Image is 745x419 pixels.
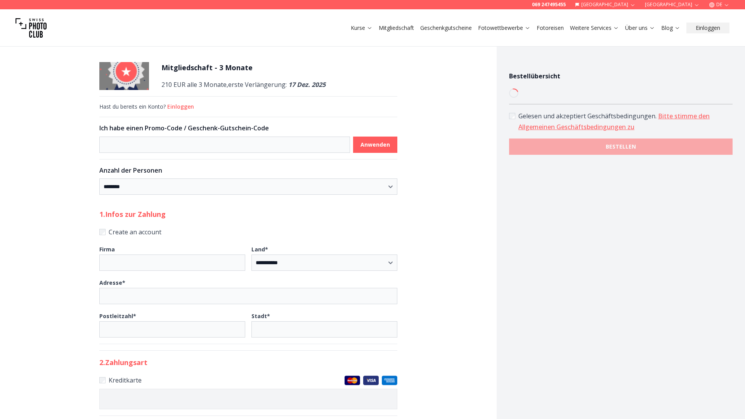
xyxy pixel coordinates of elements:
[251,246,268,253] b: Land *
[360,141,390,149] b: Anwenden
[99,166,397,175] h3: Anzahl der Personen
[417,23,475,33] button: Geschenkgutscheine
[376,23,417,33] button: Mitgliedschaft
[509,139,733,155] button: BESTELLEN
[251,312,270,320] b: Stadt *
[570,24,619,32] a: Weitere Services
[661,24,680,32] a: Blog
[534,23,567,33] button: Fotoreisen
[351,24,372,32] a: Kurse
[99,227,397,237] label: Create an account
[379,24,414,32] a: Mitgliedschaft
[251,255,397,271] select: Land*
[104,395,392,403] iframe: Secure payment input frame
[606,143,636,151] b: BESTELLEN
[161,62,326,90] div: 210 EUR alle 3 Monate , erste Verlängerung :
[625,24,655,32] a: Über uns
[99,246,115,253] b: Firma
[537,24,564,32] a: Fotoreisen
[99,279,125,286] b: Adresse *
[251,321,397,338] input: Stadt*
[99,321,245,338] input: Postleitzahl*
[99,229,106,235] input: Create an account
[658,23,683,33] button: Blog
[382,376,397,385] img: American Express
[99,103,397,111] div: Hast du bereits ein Konto?
[161,62,326,73] h1: Mitgliedschaft - 3 Monate
[622,23,658,33] button: Über uns
[99,375,397,386] label: Kreditkarte
[363,376,379,385] img: Visa
[288,80,326,89] i: 17 Dez. 2025
[99,255,245,271] input: Firma
[475,23,534,33] button: Fotowettbewerbe
[345,376,360,385] img: Master Cards
[99,377,106,383] input: KreditkarteMaster CardsVisaAmerican Express
[509,71,733,81] h4: Bestellübersicht
[509,113,515,119] input: Accept terms
[99,62,149,90] img: Mitgliedschaft - 3 Monate
[353,137,397,153] button: Anwenden
[348,23,376,33] button: Kurse
[99,288,397,304] input: Adresse*
[99,312,136,320] b: Postleitzahl *
[99,209,397,220] h2: 1. Infos zur Zahlung
[532,2,566,8] a: 069 247495455
[567,23,622,33] button: Weitere Services
[167,103,194,111] button: Einloggen
[518,112,658,120] span: Gelesen und akzeptiert Geschäftsbedingungen .
[99,123,397,133] h3: Ich habe einen Promo-Code / Geschenk-Gutschein-Code
[99,357,397,368] h2: 2 . Zahlungsart
[686,23,729,33] button: Einloggen
[420,24,472,32] a: Geschenkgutscheine
[478,24,530,32] a: Fotowettbewerbe
[16,12,47,43] img: Swiss photo club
